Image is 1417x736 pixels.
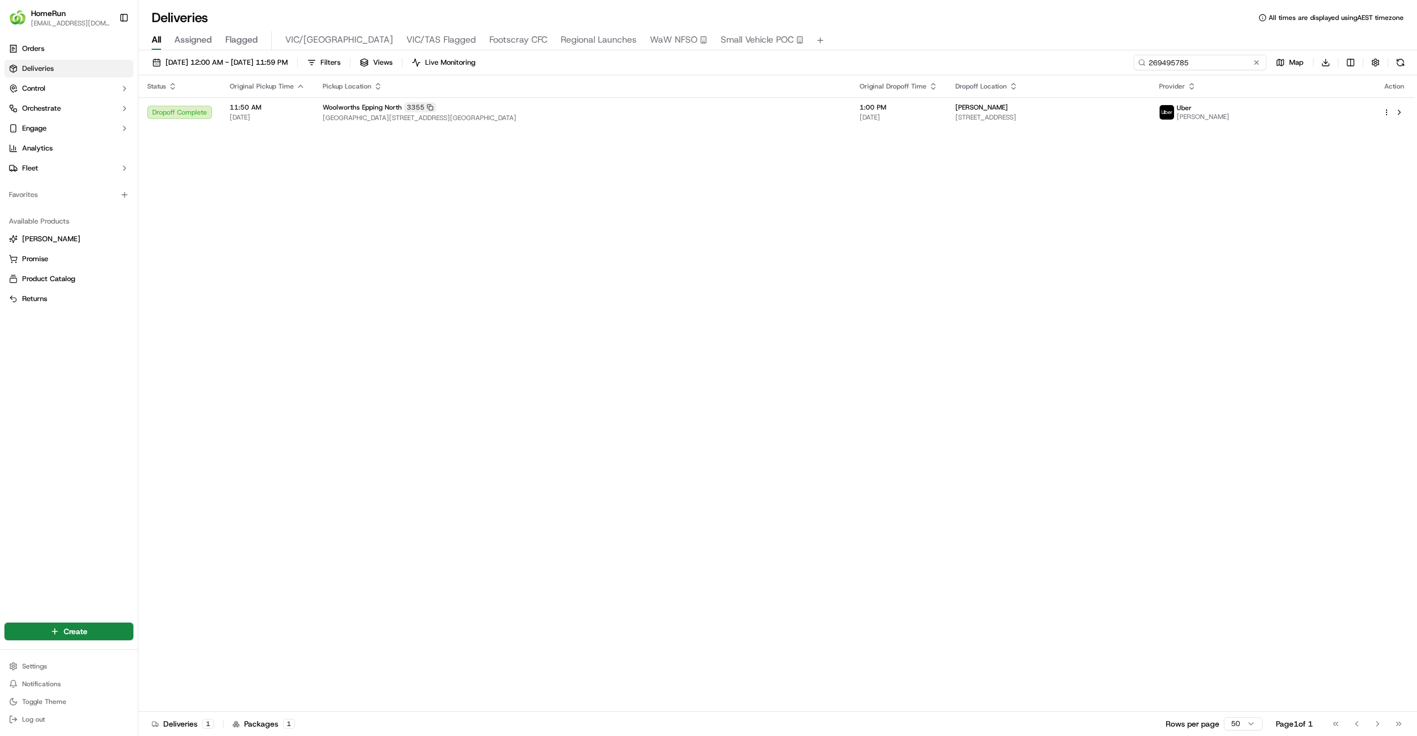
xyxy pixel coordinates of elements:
[1134,55,1266,70] input: Type to search
[34,172,90,181] span: [PERSON_NAME]
[31,19,110,28] button: [EMAIL_ADDRESS][DOMAIN_NAME]
[11,12,33,34] img: Nash
[323,113,842,122] span: [GEOGRAPHIC_DATA][STREET_ADDRESS][GEOGRAPHIC_DATA]
[4,712,133,727] button: Log out
[152,9,208,27] h1: Deliveries
[29,72,199,84] input: Got a question? Start typing here...
[34,202,90,211] span: [PERSON_NAME]
[188,110,201,123] button: Start new chat
[4,40,133,58] a: Orders
[78,274,134,283] a: Powered byPylon
[1271,55,1309,70] button: Map
[94,249,102,258] div: 💻
[202,719,214,729] div: 1
[147,55,293,70] button: [DATE] 12:00 AM - [DATE] 11:59 PM
[89,243,182,263] a: 💻API Documentation
[4,100,133,117] button: Orchestrate
[302,55,345,70] button: Filters
[1166,718,1219,729] p: Rows per page
[355,55,397,70] button: Views
[22,123,46,133] span: Engage
[4,694,133,709] button: Toggle Theme
[4,230,133,248] button: [PERSON_NAME]
[1269,13,1404,22] span: All times are displayed using AEST timezone
[22,254,48,264] span: Promise
[9,294,129,304] a: Returns
[860,82,927,91] span: Original Dropoff Time
[1393,55,1408,70] button: Refresh
[4,290,133,308] button: Returns
[4,250,133,268] button: Promise
[92,172,96,181] span: •
[22,103,61,113] span: Orchestrate
[860,113,938,122] span: [DATE]
[105,248,178,259] span: API Documentation
[7,243,89,263] a: 📗Knowledge Base
[1160,105,1174,120] img: uber-new-logo.jpeg
[110,275,134,283] span: Pylon
[22,143,53,153] span: Analytics
[4,80,133,97] button: Control
[166,58,288,68] span: [DATE] 12:00 AM - [DATE] 11:59 PM
[172,142,201,156] button: See all
[230,113,305,122] span: [DATE]
[11,249,20,258] div: 📗
[404,102,436,112] div: 3355
[50,106,182,117] div: Start new chat
[22,64,54,74] span: Deliveries
[22,274,75,284] span: Product Catalog
[230,82,294,91] span: Original Pickup Time
[11,162,29,179] img: Brigitte Vinadas
[4,270,133,288] button: Product Catalog
[9,234,129,244] a: [PERSON_NAME]
[92,202,96,211] span: •
[22,294,47,304] span: Returns
[320,58,340,68] span: Filters
[9,254,129,264] a: Promise
[1177,103,1192,112] span: Uber
[955,113,1141,122] span: [STREET_ADDRESS]
[11,106,31,126] img: 1736555255976-a54dd68f-1ca7-489b-9aae-adbdc363a1c4
[152,718,214,729] div: Deliveries
[11,45,201,63] p: Welcome 👋
[98,172,121,181] span: [DATE]
[22,163,38,173] span: Fleet
[98,202,121,211] span: [DATE]
[4,120,133,137] button: Engage
[283,719,295,729] div: 1
[64,626,87,637] span: Create
[323,82,371,91] span: Pickup Location
[489,33,547,46] span: Footscray CFC
[232,718,295,729] div: Packages
[561,33,637,46] span: Regional Launches
[22,697,66,706] span: Toggle Theme
[373,58,392,68] span: Views
[1276,718,1313,729] div: Page 1 of 1
[4,4,115,31] button: HomeRunHomeRun[EMAIL_ADDRESS][DOMAIN_NAME]
[860,103,938,112] span: 1:00 PM
[11,191,29,209] img: Jess Findlay
[22,248,85,259] span: Knowledge Base
[4,186,133,204] div: Favorites
[4,659,133,674] button: Settings
[225,33,258,46] span: Flagged
[650,33,697,46] span: WaW NFSO
[22,680,61,688] span: Notifications
[955,82,1007,91] span: Dropoff Location
[4,60,133,77] a: Deliveries
[955,103,1008,112] span: [PERSON_NAME]
[4,139,133,157] a: Analytics
[50,117,152,126] div: We're available if you need us!
[230,103,305,112] span: 11:50 AM
[9,9,27,27] img: HomeRun
[22,662,47,671] span: Settings
[1383,82,1406,91] div: Action
[721,33,794,46] span: Small Vehicle POC
[31,8,66,19] button: HomeRun
[22,84,45,94] span: Control
[407,55,480,70] button: Live Monitoring
[9,274,129,284] a: Product Catalog
[22,44,44,54] span: Orders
